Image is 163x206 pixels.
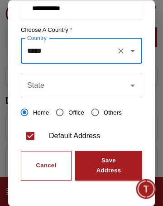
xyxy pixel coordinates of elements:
[115,45,127,57] button: Clear
[21,151,72,181] button: Cancel
[36,161,57,171] div: Cancel
[21,26,142,35] label: Choose a country
[136,179,156,199] div: Chat Widget
[33,109,49,116] span: Home
[91,156,126,176] div: Save Address
[68,109,84,116] span: Office
[75,151,142,181] button: Save Address
[126,45,139,57] button: Open
[27,34,47,42] label: Country
[126,79,139,92] button: Open
[49,131,100,141] div: Default Address
[104,109,122,116] span: Others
